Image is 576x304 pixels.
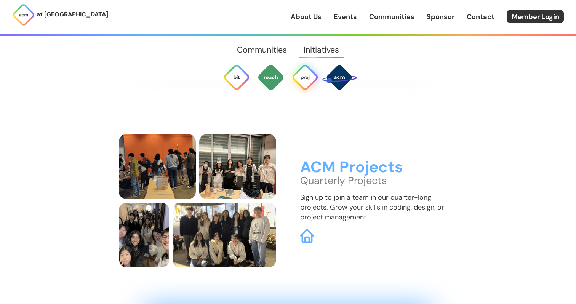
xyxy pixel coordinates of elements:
img: Bit Byte [223,64,250,91]
img: members check out projects at project showcase [119,134,196,199]
img: ACM Outreach [257,64,285,91]
img: a team hangs out at a social to take a break from their project [119,203,169,268]
a: Events [334,12,357,22]
img: ACM Projects [291,64,319,91]
img: ACM Logo [12,3,35,26]
a: Initiatives [295,36,347,64]
a: Sponsor [427,12,454,22]
a: Communities [229,36,295,64]
a: Communities [369,12,414,22]
p: Sign up to join a team in our quarter-long projects. Grow your skills in coding, design, or proje... [300,192,458,222]
a: Member Login [507,10,564,23]
a: Contact [467,12,494,22]
img: SPACE [321,59,357,95]
img: ACM Projects Website [300,229,314,243]
img: a project team [173,203,276,268]
a: at [GEOGRAPHIC_DATA] [12,3,108,26]
img: a project team makes diamond signs with their hands at project showcase, celebrating the completi... [199,134,276,199]
p: Quarterly Projects [300,176,458,186]
a: About Us [291,12,322,22]
p: at [GEOGRAPHIC_DATA] [37,10,108,19]
h3: ACM Projects [300,159,458,176]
